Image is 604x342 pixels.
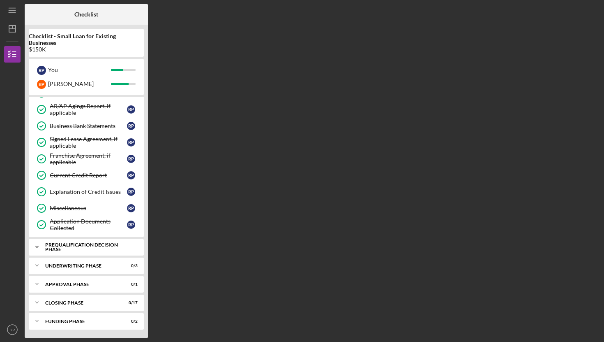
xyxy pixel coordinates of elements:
div: Application Documents Collected [50,218,127,231]
div: 0 / 2 [123,319,138,324]
a: Signed Lease Agreement, if applicableRP [33,134,140,151]
div: AR/AP Agings Report, if applicable [50,103,127,116]
div: R P [37,66,46,75]
div: Signed Lease Agreement, if applicable [50,136,127,149]
button: RP [4,321,21,338]
div: $150K [29,46,144,53]
div: R P [127,221,135,229]
div: Explanation of Credit Issues [50,188,127,195]
div: Miscellaneous [50,205,127,212]
div: Current Credit Report [50,172,127,179]
div: R P [127,204,135,212]
div: Approval Phase [45,282,117,287]
a: AR/AP Agings Report, if applicableRP [33,101,140,118]
div: [PERSON_NAME] [48,77,111,91]
div: R P [127,122,135,130]
div: 0 / 17 [123,300,138,305]
b: Checklist - Small Loan for Existing Businesses [29,33,144,46]
a: MiscellaneousRP [33,200,140,216]
div: Franchise Agreement, if applicable [50,152,127,165]
div: R P [127,171,135,179]
div: R P [127,188,135,196]
div: Funding Phase [45,319,117,324]
div: Prequalification Decision Phase [45,242,134,252]
div: Closing Phase [45,300,117,305]
a: Franchise Agreement, if applicableRP [33,151,140,167]
div: 0 / 3 [123,263,138,268]
div: You [48,63,111,77]
a: Current Credit ReportRP [33,167,140,184]
b: Checklist [74,11,98,18]
div: Business Bank Statements [50,123,127,129]
text: RP [9,328,15,332]
a: Explanation of Credit IssuesRP [33,184,140,200]
div: 0 / 1 [123,282,138,287]
a: Business Bank StatementsRP [33,118,140,134]
div: R P [127,138,135,147]
div: R P [127,105,135,114]
a: Application Documents CollectedRP [33,216,140,233]
div: Underwriting Phase [45,263,117,268]
div: R P [127,155,135,163]
div: B P [37,80,46,89]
